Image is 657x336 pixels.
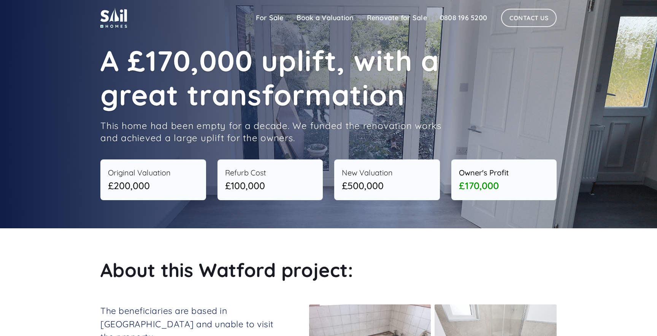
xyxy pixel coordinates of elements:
[249,10,290,25] a: For Sale
[459,178,549,193] div: £170,000
[459,167,549,178] div: Owner's Profit
[100,119,443,144] p: This home had been empty for a decade. We funded the renovation works and achieved a large uplift...
[100,8,127,28] img: sail home logo
[360,10,433,25] a: Renovate for Sale
[108,167,198,178] div: Original Valuation
[225,178,316,193] div: £100,000
[501,9,557,27] a: Contact Us
[433,10,494,25] a: 0808 196 5200
[342,178,432,193] div: £500,000
[100,43,443,112] h1: A £170,000 uplift, with a great transformation
[290,10,360,25] a: Book a Valuation
[342,167,432,178] div: New Valuation
[100,259,557,282] h2: About this Watford project:
[225,167,316,178] div: Refurb Cost
[108,178,198,193] div: £200,000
